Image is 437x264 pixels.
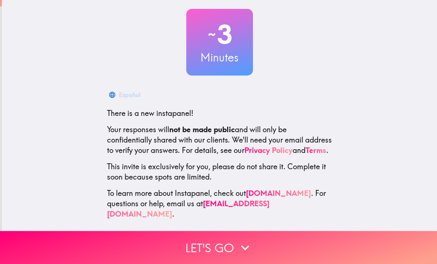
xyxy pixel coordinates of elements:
h2: 3 [186,19,253,50]
a: [EMAIL_ADDRESS][DOMAIN_NAME] [107,199,270,218]
p: This invite is exclusively for you, please do not share it. Complete it soon because spots are li... [107,161,332,182]
b: not be made public [169,125,235,134]
p: Your responses will and will only be confidentially shared with our clients. We'll need your emai... [107,124,332,156]
span: There is a new instapanel! [107,108,193,118]
a: Terms [306,146,326,155]
span: ~ [207,23,217,46]
p: To learn more about Instapanel, check out . For questions or help, email us at . [107,188,332,219]
div: Español [119,90,140,100]
button: Español [107,87,143,102]
h3: Minutes [186,50,253,65]
a: [DOMAIN_NAME] [246,188,311,198]
a: Privacy Policy [244,146,293,155]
